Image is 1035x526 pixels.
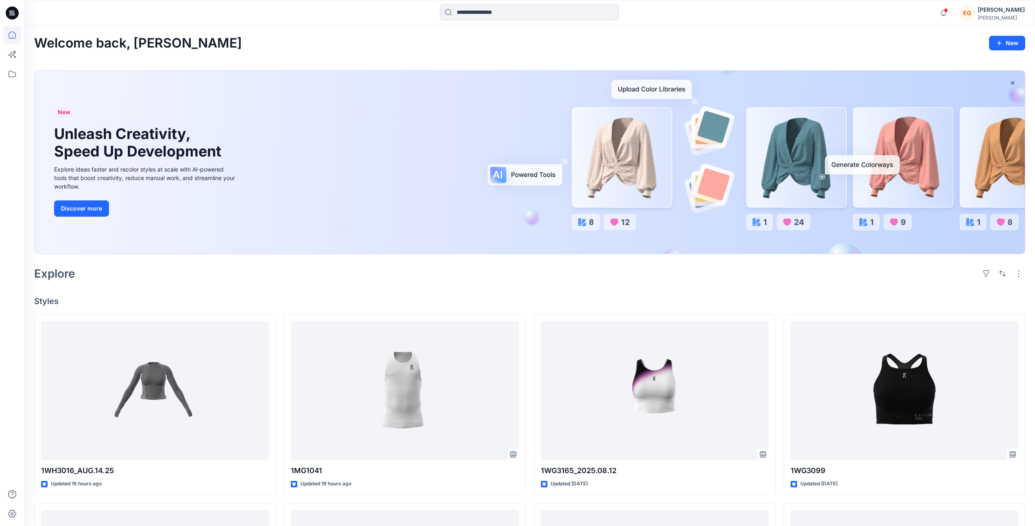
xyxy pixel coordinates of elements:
[800,480,837,488] p: Updated [DATE]
[541,321,769,461] a: 1WG3165_2025.08.12
[58,107,70,117] span: New
[791,321,1018,461] a: 1WG3099
[34,267,75,280] h2: Explore
[989,36,1025,50] button: New
[541,465,769,476] p: 1WG3165_2025.08.12
[978,15,1025,21] div: [PERSON_NAME]
[960,6,974,20] div: EQ
[791,465,1018,476] p: 1WG3099
[54,125,225,160] h1: Unleash Creativity, Speed Up Development
[291,321,519,461] a: 1MG1041
[41,465,269,476] p: 1WH3016_AUG.14.25
[41,321,269,461] a: 1WH3016_AUG.14.25
[34,296,1025,306] h4: Styles
[291,465,519,476] p: 1MG1041
[54,165,237,191] div: Explore ideas faster and recolor styles at scale with AI-powered tools that boost creativity, red...
[551,480,588,488] p: Updated [DATE]
[51,480,102,488] p: Updated 18 hours ago
[34,36,242,51] h2: Welcome back, [PERSON_NAME]
[978,5,1025,15] div: [PERSON_NAME]
[301,480,351,488] p: Updated 19 hours ago
[54,200,109,217] button: Discover more
[54,200,237,217] a: Discover more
